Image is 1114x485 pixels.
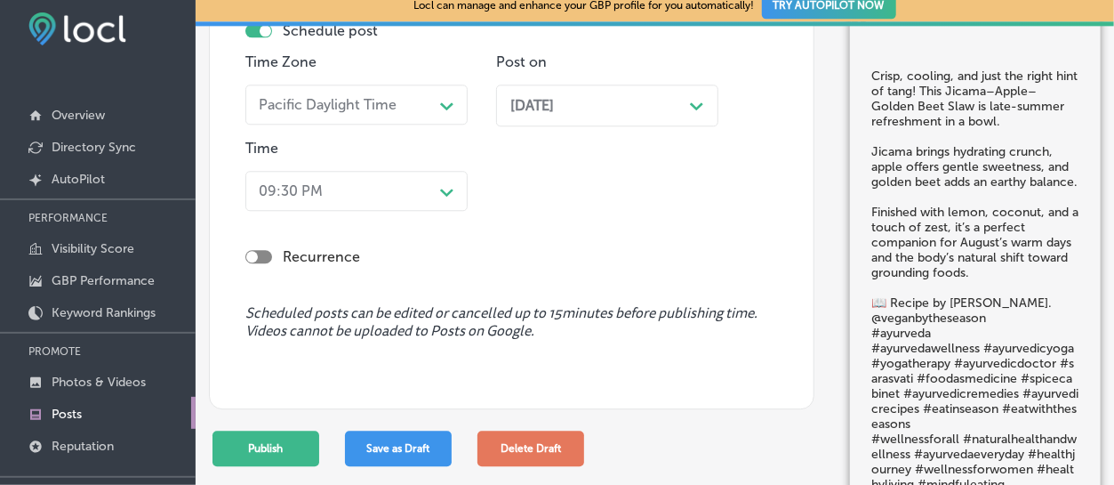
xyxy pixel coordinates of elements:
button: Publish [212,431,319,466]
p: AutoPilot [52,172,105,187]
span: [DATE] [510,97,554,114]
p: Time Zone [245,53,468,70]
p: Directory Sync [52,140,136,155]
img: fda3e92497d09a02dc62c9cd864e3231.png [28,12,126,45]
p: Overview [52,108,105,123]
p: Photos & Videos [52,375,146,390]
p: GBP Performance [52,273,155,288]
p: Keyword Rankings [52,305,156,320]
button: Save as Draft [345,431,452,466]
label: Recurrence [283,248,360,265]
p: Post on [496,53,718,70]
div: 09:30 PM [259,182,323,199]
div: Pacific Daylight Time [259,96,397,113]
span: Scheduled posts can be edited or cancelled up to 15 minutes before publishing time. Videos cannot... [245,305,778,339]
label: Schedule post [283,22,378,39]
button: Delete Draft [477,431,584,466]
p: Visibility Score [52,241,134,256]
p: Time [245,140,468,157]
